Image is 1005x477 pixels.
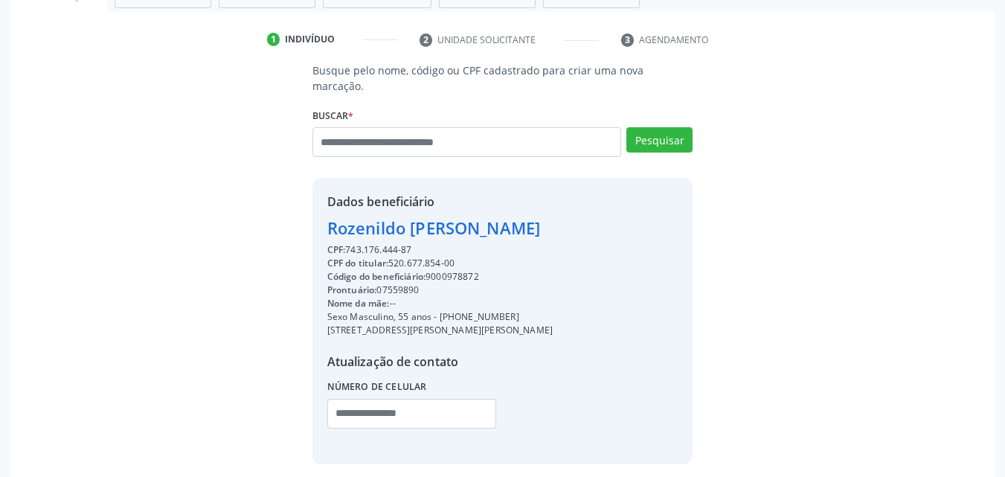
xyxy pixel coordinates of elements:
div: Sexo Masculino, 55 anos - [PHONE_NUMBER] [327,310,553,324]
div: Atualização de contato [327,353,553,371]
span: CPF: [327,243,346,256]
div: 9000978872 [327,270,553,284]
span: Prontuário: [327,284,377,296]
label: Buscar [312,104,353,127]
div: 07559890 [327,284,553,297]
div: -- [327,297,553,310]
button: Pesquisar [626,127,693,153]
div: Rozenildo [PERSON_NAME] [327,216,553,240]
p: Busque pelo nome, código ou CPF cadastrado para criar uma nova marcação. [312,63,693,94]
div: 1 [267,33,280,46]
div: Dados beneficiário [327,193,553,211]
span: CPF do titular: [327,257,388,269]
div: [STREET_ADDRESS][PERSON_NAME][PERSON_NAME] [327,324,553,337]
div: Indivíduo [285,33,335,46]
span: Nome da mãe: [327,297,390,310]
div: 520.677.854-00 [327,257,553,270]
span: Código do beneficiário: [327,270,426,283]
label: Número de celular [327,376,427,399]
div: 743.176.444-87 [327,243,553,257]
